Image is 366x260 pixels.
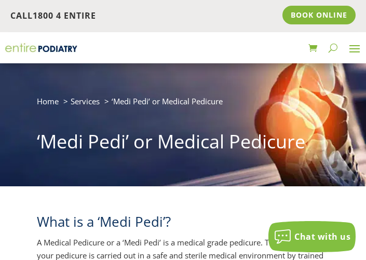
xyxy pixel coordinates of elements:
[37,94,330,116] nav: breadcrumb
[71,96,100,106] a: Services
[33,10,96,21] a: 1800 4 ENTIRE
[282,6,356,24] a: Book Online
[37,129,330,160] h1: ‘Medi Pedi’ or Medical Pedicure
[112,96,223,106] span: ‘Medi Pedi’ or Medical Pedicure
[37,96,59,106] a: Home
[37,212,330,236] h2: What is a ‘Medi Pedi’?
[10,9,183,23] p: Call
[294,231,350,242] span: Chat with us
[268,221,356,252] button: Chat with us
